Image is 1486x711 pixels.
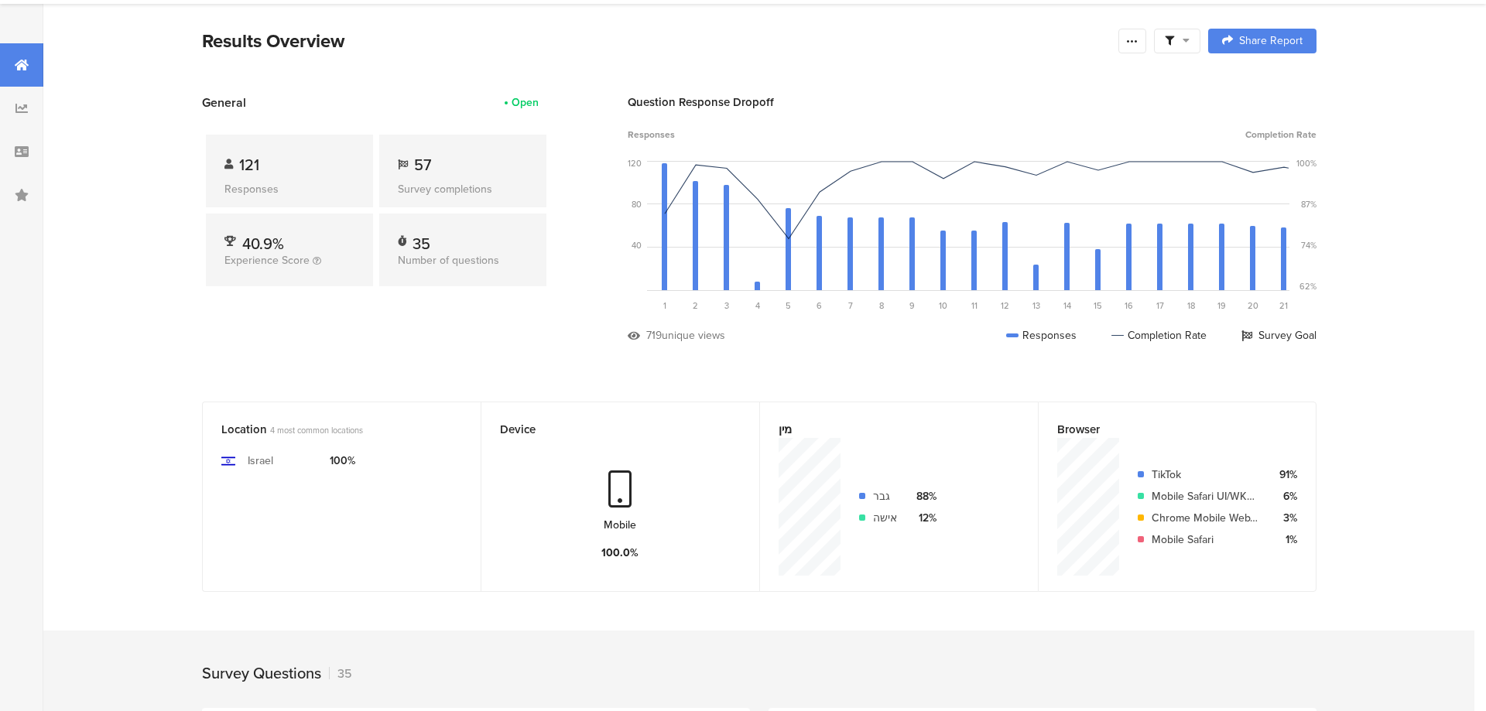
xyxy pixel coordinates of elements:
span: 5 [786,299,791,312]
div: Survey completions [398,181,528,197]
span: 21 [1279,299,1288,312]
div: Mobile [604,517,636,533]
span: 4 [755,299,760,312]
div: Responses [224,181,354,197]
div: 74% [1301,239,1317,251]
span: Number of questions [398,252,499,268]
div: Responses [1006,327,1077,344]
div: Browser [1057,421,1272,438]
span: 121 [239,153,259,176]
div: Completion Rate [1111,327,1207,344]
div: 40 [632,239,642,251]
div: 87% [1301,198,1317,210]
div: 3% [1270,510,1297,526]
span: 6 [817,299,822,312]
div: unique views [662,327,725,344]
span: 2 [693,299,698,312]
div: Israel [248,453,273,469]
span: Share Report [1239,36,1303,46]
span: Experience Score [224,252,310,268]
span: 57 [414,153,431,176]
span: General [202,94,246,111]
span: Responses [628,128,675,142]
span: 14 [1063,299,1071,312]
span: 10 [939,299,947,312]
div: Question Response Dropoff [628,94,1317,111]
span: 12 [1001,299,1009,312]
span: 11 [971,299,978,312]
div: Results Overview [202,27,1111,55]
div: מין [779,421,994,438]
div: 80 [632,198,642,210]
span: 3 [724,299,729,312]
div: 719 [646,327,662,344]
div: 12% [909,510,936,526]
span: 18 [1187,299,1195,312]
div: Location [221,421,437,438]
div: 35 [329,665,352,682]
div: Chrome Mobile WebView [1152,510,1258,526]
span: 8 [879,299,884,312]
div: TikTok [1152,467,1258,483]
div: 100% [330,453,355,469]
div: 100.0% [601,545,639,561]
div: 35 [413,232,430,248]
div: 62% [1299,280,1317,292]
span: 13 [1032,299,1040,312]
div: 1% [1270,532,1297,548]
span: 17 [1156,299,1164,312]
div: Mobile Safari [1152,532,1258,548]
span: 1 [663,299,666,312]
div: 120 [628,157,642,169]
span: 9 [909,299,915,312]
span: Completion Rate [1245,128,1317,142]
span: 4 most common locations [270,424,363,436]
div: אישה [873,510,897,526]
div: 6% [1270,488,1297,504]
span: 19 [1217,299,1226,312]
span: 15 [1094,299,1102,312]
div: Open [512,94,539,111]
div: Device [500,421,715,438]
div: גבר [873,488,897,504]
div: Survey Questions [202,661,321,685]
div: 100% [1296,157,1317,169]
span: 7 [848,299,853,312]
div: Mobile Safari UI/WKWebView [1152,488,1258,504]
div: 91% [1270,467,1297,483]
span: 40.9% [242,232,284,255]
div: 88% [909,488,936,504]
span: 16 [1125,299,1133,312]
div: Survey Goal [1241,327,1317,344]
span: 20 [1248,299,1258,312]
